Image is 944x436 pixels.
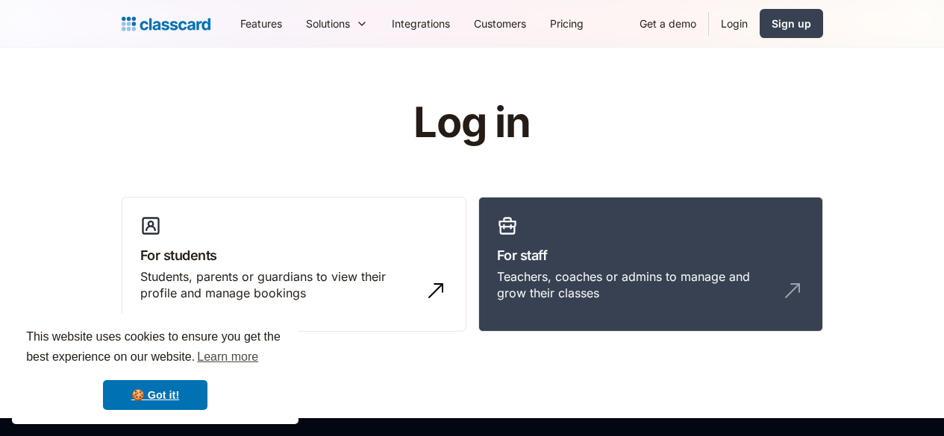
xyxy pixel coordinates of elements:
[122,13,210,34] a: home
[228,7,294,40] a: Features
[294,7,380,40] div: Solutions
[772,16,811,31] div: Sign up
[122,197,466,332] a: For studentsStudents, parents or guardians to view their profile and manage bookings
[478,197,823,332] a: For staffTeachers, coaches or admins to manage and grow their classes
[140,268,418,302] div: Students, parents or guardians to view their profile and manage bookings
[760,9,823,38] a: Sign up
[103,380,207,410] a: dismiss cookie message
[497,245,804,265] h3: For staff
[12,314,298,424] div: cookieconsent
[140,245,448,265] h3: For students
[628,7,708,40] a: Get a demo
[235,100,709,146] h1: Log in
[709,7,760,40] a: Login
[538,7,596,40] a: Pricing
[380,7,462,40] a: Integrations
[306,16,350,31] div: Solutions
[195,346,260,368] a: learn more about cookies
[497,268,775,302] div: Teachers, coaches or admins to manage and grow their classes
[462,7,538,40] a: Customers
[26,328,284,368] span: This website uses cookies to ensure you get the best experience on our website.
